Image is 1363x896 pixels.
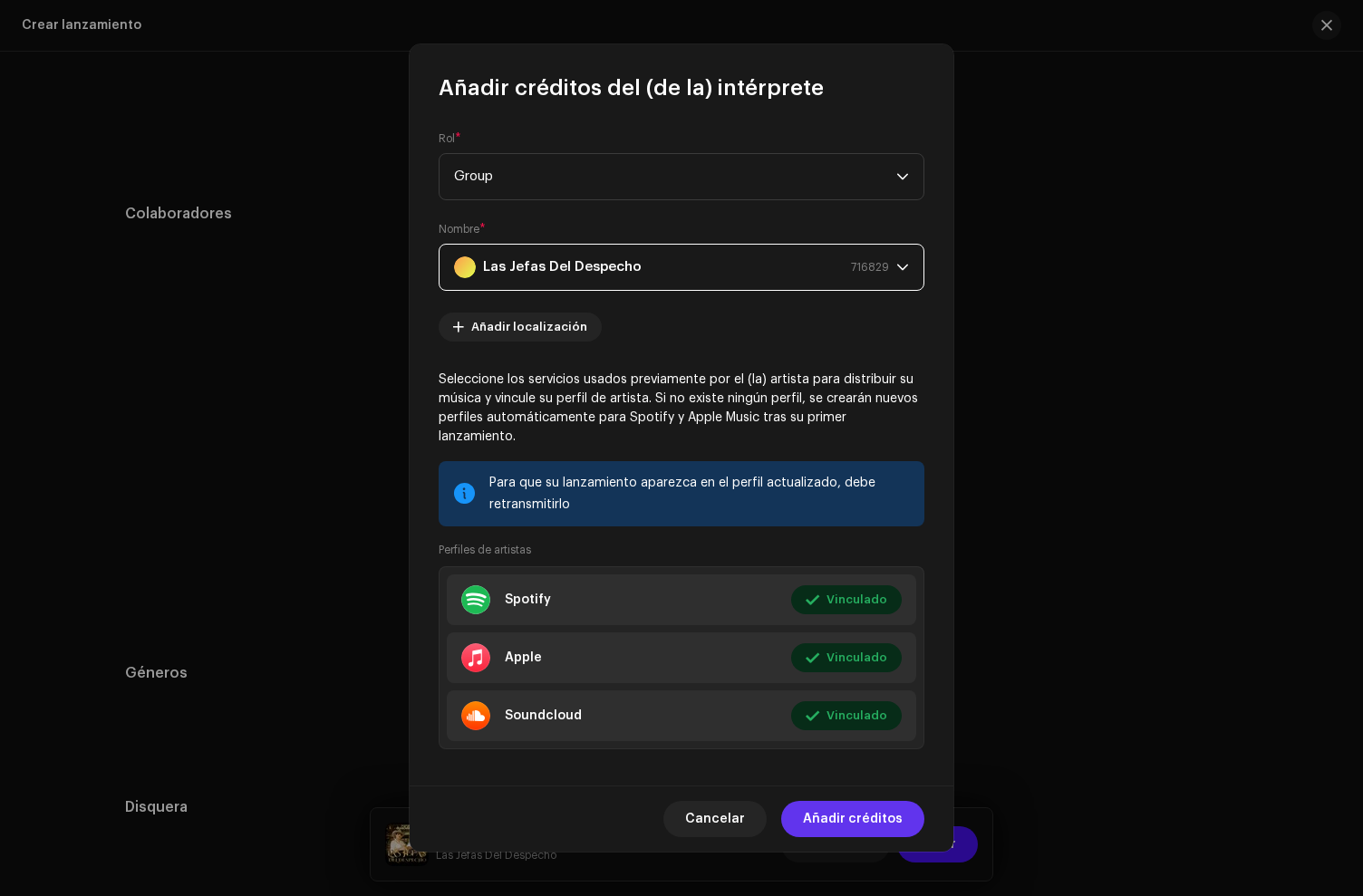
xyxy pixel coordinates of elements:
[826,640,887,676] span: Vinculado
[896,154,909,199] div: dropdown trigger
[505,593,551,607] div: Spotify
[454,245,896,290] span: Las Jefas Del Despecho
[685,801,745,837] span: Cancelar
[439,222,486,236] label: Nombre
[791,585,902,614] button: Vinculado
[454,154,896,199] span: Group
[803,801,903,837] span: Añadir créditos
[505,650,542,665] div: Apple
[851,245,889,290] span: 716829
[439,73,824,102] span: Añadir créditos del (de la) intérprete
[896,245,909,290] div: dropdown trigger
[781,801,924,837] button: Añadir créditos
[791,701,902,730] button: Vinculado
[791,643,902,672] button: Vinculado
[489,472,910,515] div: Para que su lanzamiento aparezca en el perfil actualizado, debe retransmitirlo
[439,313,602,342] button: Añadir localización
[439,371,924,447] p: Seleccione los servicios usados previamente por el (la) artista para distribuir su música y vincu...
[826,698,887,734] span: Vinculado
[439,541,531,559] small: Perfiles de artistas
[826,582,887,618] span: Vinculado
[439,131,461,146] label: Rol
[663,801,767,837] button: Cancelar
[483,245,642,290] strong: Las Jefas Del Despecho
[471,309,587,345] span: Añadir localización
[505,708,582,723] div: Soundcloud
